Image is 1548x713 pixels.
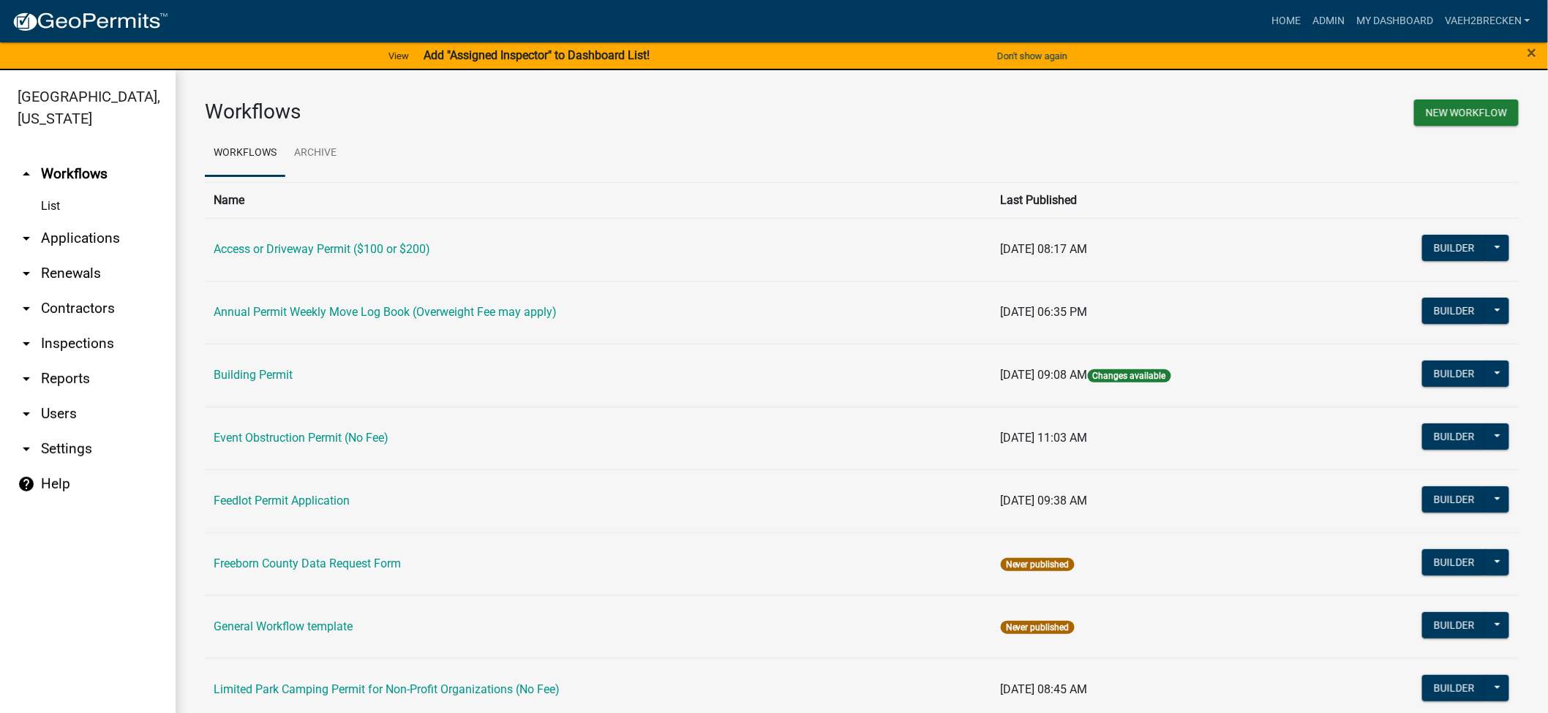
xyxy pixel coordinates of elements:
[1088,369,1171,382] span: Changes available
[18,230,35,247] i: arrow_drop_down
[214,368,293,382] a: Building Permit
[1350,7,1439,35] a: My Dashboard
[214,242,430,256] a: Access or Driveway Permit ($100 or $200)
[1439,7,1536,35] a: vaeh2Brecken
[18,475,35,493] i: help
[1307,7,1350,35] a: Admin
[18,405,35,423] i: arrow_drop_down
[18,370,35,388] i: arrow_drop_down
[205,130,285,177] a: Workflows
[1422,549,1487,576] button: Builder
[1528,44,1537,61] button: Close
[214,682,560,696] a: Limited Park Camping Permit for Non-Profit Organizations (No Fee)
[1422,361,1487,387] button: Builder
[214,494,350,508] a: Feedlot Permit Application
[1422,486,1487,513] button: Builder
[1414,99,1519,126] button: New Workflow
[1001,242,1088,256] span: [DATE] 08:17 AM
[18,335,35,352] i: arrow_drop_down
[1422,612,1487,638] button: Builder
[1528,42,1537,63] span: ×
[18,300,35,317] i: arrow_drop_down
[18,440,35,458] i: arrow_drop_down
[214,619,353,633] a: General Workflow template
[1001,368,1088,382] span: [DATE] 09:08 AM
[18,265,35,282] i: arrow_drop_down
[1001,305,1088,319] span: [DATE] 06:35 PM
[424,48,650,62] strong: Add "Assigned Inspector" to Dashboard List!
[1422,423,1487,450] button: Builder
[1001,431,1088,445] span: [DATE] 11:03 AM
[383,44,415,68] a: View
[18,165,35,183] i: arrow_drop_up
[1001,558,1075,571] span: Never published
[1422,298,1487,324] button: Builder
[1266,7,1307,35] a: Home
[1422,235,1487,261] button: Builder
[1001,494,1088,508] span: [DATE] 09:38 AM
[1001,621,1075,634] span: Never published
[285,130,345,177] a: Archive
[991,44,1073,68] button: Don't show again
[205,99,851,124] h3: Workflows
[1001,682,1088,696] span: [DATE] 08:45 AM
[214,305,557,319] a: Annual Permit Weekly Move Log Book (Overweight Fee may apply)
[992,182,1329,218] th: Last Published
[1422,675,1487,701] button: Builder
[214,557,401,570] a: Freeborn County Data Request Form
[205,182,992,218] th: Name
[214,431,388,445] a: Event Obstruction Permit (No Fee)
